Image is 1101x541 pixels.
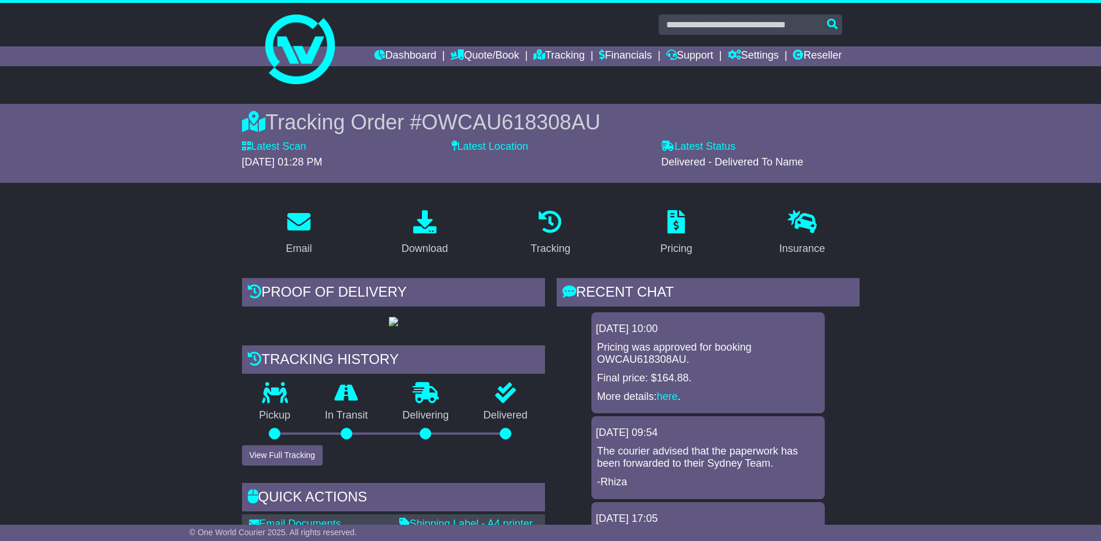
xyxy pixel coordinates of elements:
a: Support [666,46,713,66]
div: [DATE] 09:54 [596,427,820,439]
div: Proof of Delivery [242,278,545,309]
label: Latest Scan [242,140,306,153]
label: Latest Status [661,140,735,153]
span: OWCAU618308AU [421,110,600,134]
a: Dashboard [374,46,436,66]
a: Financials [599,46,652,66]
a: Download [394,206,456,261]
p: Pickup [242,409,308,422]
span: Delivered - Delivered To Name [661,156,803,168]
div: Email [286,241,312,257]
span: © One World Courier 2025. All rights reserved. [189,528,357,537]
p: Delivering [385,409,467,422]
a: here [657,391,678,402]
p: Pricing was approved for booking OWCAU618308AU. [597,341,819,366]
a: Email [278,206,319,261]
a: Reseller [793,46,842,66]
div: Tracking history [242,345,545,377]
a: Quote/Book [450,46,519,66]
span: [DATE] 01:28 PM [242,156,323,168]
button: View Full Tracking [242,445,323,466]
div: Pricing [660,241,692,257]
p: -Rhiza [597,476,819,489]
div: Tracking [530,241,570,257]
div: Quick Actions [242,483,545,514]
div: Tracking Order # [242,110,860,135]
a: Pricing [653,206,700,261]
a: Settings [728,46,779,66]
div: Insurance [779,241,825,257]
div: RECENT CHAT [557,278,860,309]
p: More details: . [597,391,819,403]
p: The courier advised that the paperwork has been forwarded to their Sydney Team. [597,445,819,470]
label: Latest Location [452,140,528,153]
a: Shipping Label - A4 printer [399,518,533,529]
div: Download [402,241,448,257]
p: In Transit [308,409,385,422]
a: Email Documents [249,518,341,529]
a: Tracking [533,46,584,66]
div: [DATE] 10:00 [596,323,820,336]
div: [DATE] 17:05 [596,513,820,525]
a: Insurance [772,206,833,261]
p: Final price: $164.88. [597,372,819,385]
img: GetPodImage [389,317,398,326]
a: Tracking [523,206,577,261]
p: Delivered [466,409,545,422]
